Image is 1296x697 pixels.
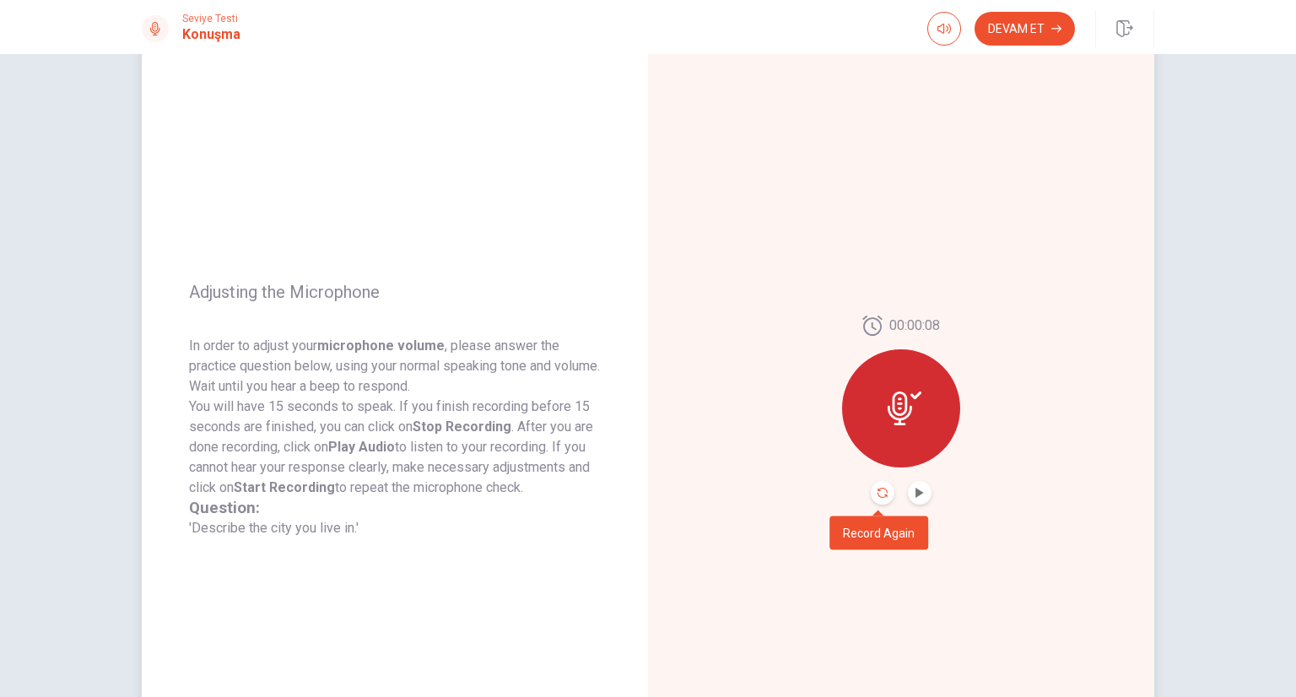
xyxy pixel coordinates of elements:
button: Record Again [871,481,894,505]
button: Devam Et [975,12,1075,46]
strong: Play Audio [328,439,395,455]
div: Record Again [829,516,928,550]
strong: Start Recording [234,479,335,495]
h3: Question: [189,498,601,518]
span: Adjusting the Microphone [189,282,601,302]
h1: Konuşma [182,24,240,45]
span: Seviye Testi [182,13,240,24]
button: Play Audio [908,481,931,505]
strong: Stop Recording [413,419,511,435]
p: You will have 15 seconds to speak. If you finish recording before 15 seconds are finished, you ca... [189,397,601,498]
div: 'Describe the city you live in.' [189,498,601,538]
strong: microphone volume [317,338,445,354]
span: 00:00:08 [889,316,940,336]
p: In order to adjust your , please answer the practice question below, using your normal speaking t... [189,336,601,397]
